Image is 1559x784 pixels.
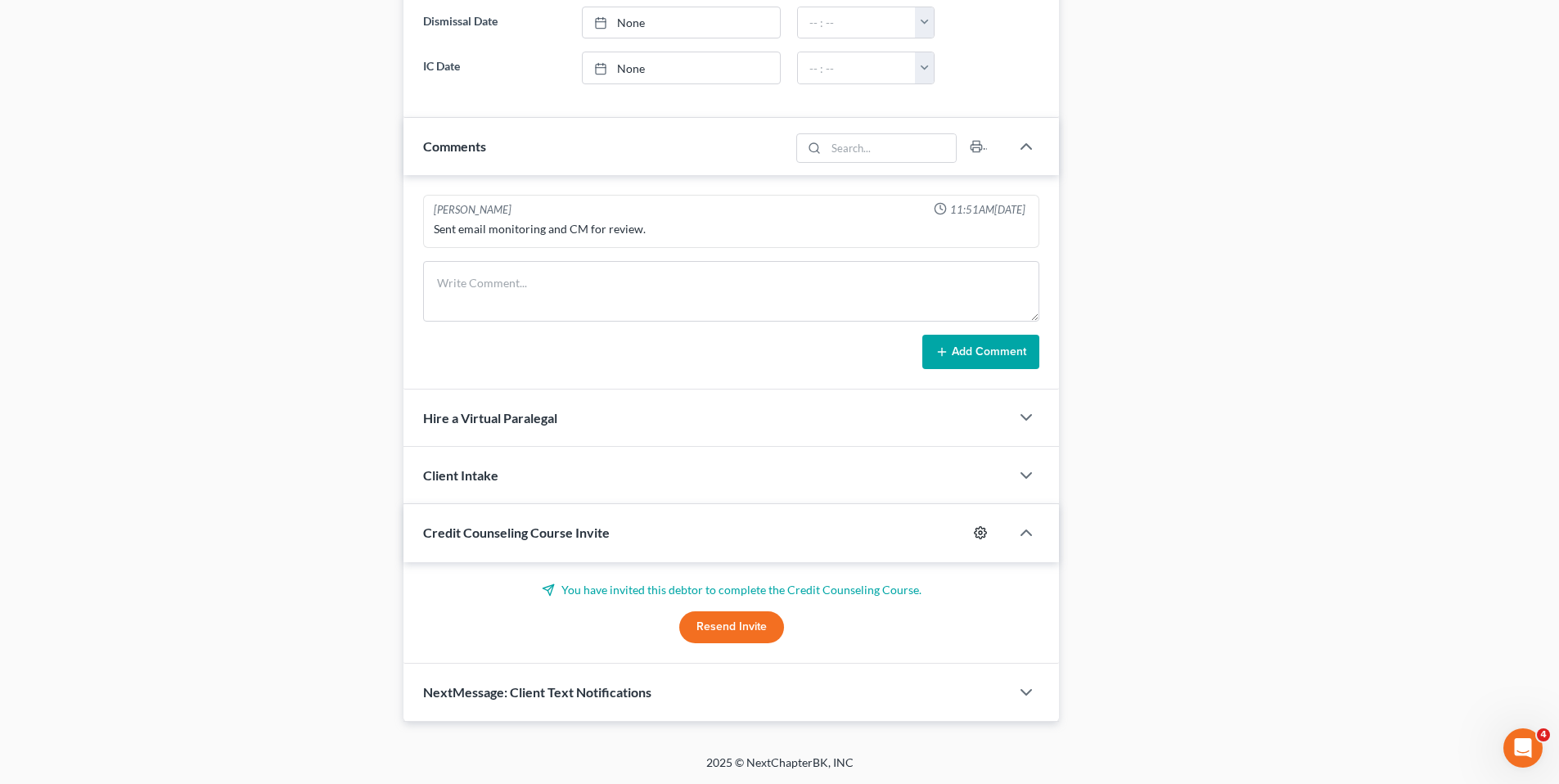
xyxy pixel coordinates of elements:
[922,335,1039,369] button: Add Comment
[313,755,1246,784] div: 2025 © NextChapterBK, INC
[1537,728,1550,741] span: 4
[1503,728,1543,768] iframe: Intercom live chat
[423,410,557,426] span: Hire a Virtual Paralegal
[423,138,486,154] span: Comments
[679,611,784,644] button: Resend Invite
[950,202,1025,218] span: 11:51AM[DATE]
[827,134,957,162] input: Search...
[423,684,651,700] span: NextMessage: Client Text Notifications
[583,7,780,38] a: None
[583,52,780,83] a: None
[423,467,498,483] span: Client Intake
[415,52,573,84] label: IC Date
[423,525,610,540] span: Credit Counseling Course Invite
[415,7,573,39] label: Dismissal Date
[423,582,1039,598] p: You have invited this debtor to complete the Credit Counseling Course.
[798,7,916,38] input: -- : --
[434,221,1029,237] div: Sent email monitoring and CM for review.
[798,52,916,83] input: -- : --
[434,202,511,218] div: [PERSON_NAME]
